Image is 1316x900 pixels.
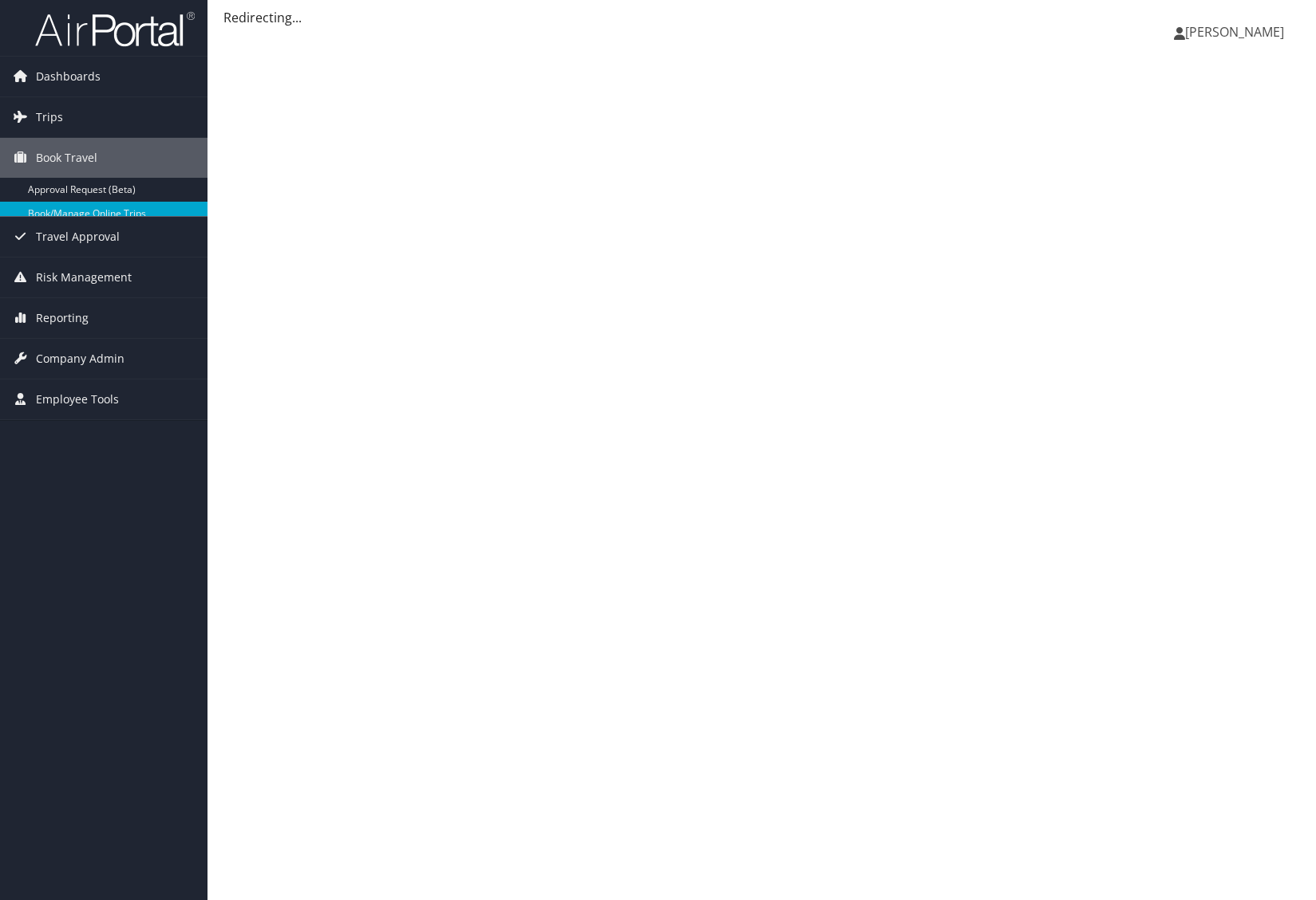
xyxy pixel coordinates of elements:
[1174,8,1300,56] a: [PERSON_NAME]
[36,57,101,96] span: Dashboards
[36,217,120,257] span: Travel Approval
[35,10,195,48] img: airportal-logo.png
[1185,23,1284,41] span: [PERSON_NAME]
[36,298,89,338] span: Reporting
[36,339,124,379] span: Company Admin
[36,97,63,137] span: Trips
[36,379,119,419] span: Employee Tools
[36,257,132,297] span: Risk Management
[223,8,1300,27] div: Redirecting...
[36,138,97,178] span: Book Travel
